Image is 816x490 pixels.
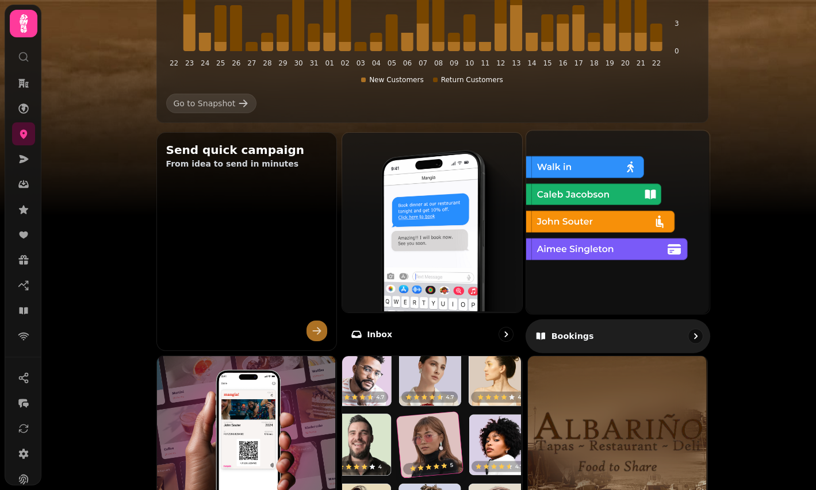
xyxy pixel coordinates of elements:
[166,142,328,158] h2: Send quick campaign
[185,59,193,67] tspan: 23
[465,59,474,67] tspan: 10
[325,59,334,67] tspan: 01
[278,59,287,67] tspan: 29
[418,59,427,67] tspan: 07
[675,47,679,55] tspan: 0
[636,59,645,67] tspan: 21
[263,59,271,67] tspan: 28
[309,59,318,67] tspan: 31
[526,130,710,353] a: BookingsBookings
[340,59,349,67] tspan: 02
[166,158,328,169] p: From idea to send in minutes
[543,59,551,67] tspan: 15
[605,59,614,67] tspan: 19
[574,59,583,67] tspan: 17
[342,132,523,351] a: InboxInbox
[512,59,520,67] tspan: 13
[367,329,392,340] p: Inbox
[201,59,209,67] tspan: 24
[652,59,660,67] tspan: 22
[166,94,257,113] a: Go to Snapshot
[496,59,505,67] tspan: 12
[371,59,380,67] tspan: 04
[434,59,442,67] tspan: 08
[387,59,396,67] tspan: 05
[589,59,598,67] tspan: 18
[481,59,489,67] tspan: 11
[247,59,256,67] tspan: 27
[675,20,679,28] tspan: 3
[341,132,521,311] img: Inbox
[361,75,424,84] div: New Customers
[156,132,338,351] button: Send quick campaignFrom idea to send in minutes
[294,59,302,67] tspan: 30
[403,59,411,67] tspan: 06
[174,98,236,109] div: Go to Snapshot
[450,59,458,67] tspan: 09
[216,59,225,67] tspan: 25
[356,59,365,67] tspan: 03
[232,59,240,67] tspan: 26
[169,59,178,67] tspan: 22
[620,59,629,67] tspan: 20
[689,330,701,342] svg: go to
[525,129,708,312] img: Bookings
[500,329,512,340] svg: go to
[551,330,594,342] p: Bookings
[558,59,567,67] tspan: 16
[527,59,536,67] tspan: 14
[433,75,503,84] div: Return Customers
